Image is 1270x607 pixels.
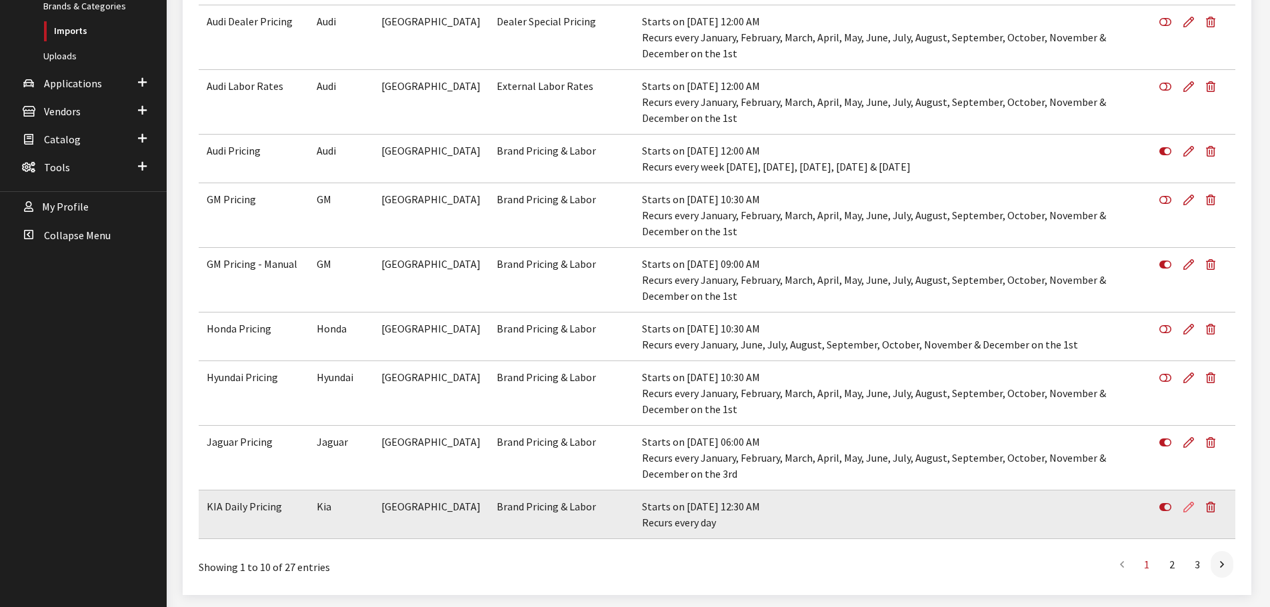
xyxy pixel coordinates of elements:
button: Delete Definition [1200,361,1227,394]
td: Honda [309,312,373,361]
td: Kia [309,490,373,539]
button: Delete Definition [1200,490,1227,524]
button: Delete Definition [1200,183,1227,217]
td: Jaguar Pricing [199,426,309,490]
button: Disable Definition [1159,135,1177,168]
td: Audi Pricing [199,135,309,183]
a: Edit Definition [1177,183,1200,217]
button: Delete Definition [1200,248,1227,281]
td: [GEOGRAPHIC_DATA] [373,312,489,361]
button: Delete Definition [1200,70,1227,103]
a: Edit Definition [1177,135,1200,168]
a: 1 [1135,551,1159,578]
td: Audi [309,5,373,70]
span: Starts on [DATE] 12:00 AM Recurs every week [DATE], [DATE], [DATE], [DATE] & [DATE] [642,144,911,173]
td: Hyundai [309,361,373,426]
span: Starts on [DATE] 06:00 AM Recurs every January, February, March, April, May, June, July, August, ... [642,435,1106,480]
span: Brand Pricing & Labor [497,370,596,384]
a: Edit Definition [1177,361,1200,394]
span: Starts on [DATE] 10:30 AM Recurs every January, June, July, August, September, October, November ... [642,322,1078,351]
a: Edit Definition [1177,490,1200,524]
span: Starts on [DATE] 10:30 AM Recurs every January, February, March, April, May, June, July, August, ... [642,370,1106,416]
td: Audi [309,70,373,135]
span: Vendors [44,105,81,118]
button: Enable Definition [1159,70,1177,103]
button: Delete Definition [1200,5,1227,39]
a: Edit Definition [1177,70,1200,103]
span: Starts on [DATE] 09:00 AM Recurs every January, February, March, April, May, June, July, August, ... [642,257,1106,303]
td: Hyundai Pricing [199,361,309,426]
td: GM [309,248,373,312]
td: [GEOGRAPHIC_DATA] [373,361,489,426]
span: Brand Pricing & Labor [497,500,596,513]
td: [GEOGRAPHIC_DATA] [373,70,489,135]
span: Brand Pricing & Labor [497,193,596,206]
td: GM Pricing [199,183,309,248]
span: External Labor Rates [497,79,593,93]
a: 3 [1185,551,1209,578]
div: Showing 1 to 10 of 27 entries [199,550,621,575]
span: Brand Pricing & Labor [497,257,596,271]
span: Dealer Special Pricing [497,15,596,28]
span: Starts on [DATE] 12:30 AM Recurs every day [642,500,760,529]
td: GM Pricing - Manual [199,248,309,312]
td: Honda Pricing [199,312,309,361]
button: Enable Definition [1159,183,1177,217]
td: Jaguar [309,426,373,490]
span: Collapse Menu [44,229,111,242]
a: Edit Definition [1177,5,1200,39]
td: Audi [309,135,373,183]
td: Audi Labor Rates [199,70,309,135]
button: Enable Definition [1159,5,1177,39]
span: Brand Pricing & Labor [497,144,596,157]
button: Disable Definition [1159,426,1177,459]
button: Disable Definition [1159,248,1177,281]
td: Audi Dealer Pricing [199,5,309,70]
a: Edit Definition [1177,426,1200,459]
button: Delete Definition [1200,135,1227,168]
button: Delete Definition [1200,312,1227,346]
button: Enable Definition [1159,312,1177,346]
a: 2 [1160,551,1184,578]
span: Starts on [DATE] 12:00 AM Recurs every January, February, March, April, May, June, July, August, ... [642,15,1106,60]
a: Edit Definition [1177,312,1200,346]
td: [GEOGRAPHIC_DATA] [373,248,489,312]
span: Applications [44,77,102,90]
td: [GEOGRAPHIC_DATA] [373,490,489,539]
td: [GEOGRAPHIC_DATA] [373,183,489,248]
button: Enable Definition [1159,361,1177,394]
td: [GEOGRAPHIC_DATA] [373,135,489,183]
button: Disable Definition [1159,490,1177,524]
td: GM [309,183,373,248]
button: Delete Definition [1200,426,1227,459]
td: KIA Daily Pricing [199,490,309,539]
span: Catalog [44,133,81,146]
a: Edit Definition [1177,248,1200,281]
span: Tools [44,161,70,174]
td: [GEOGRAPHIC_DATA] [373,5,489,70]
span: Starts on [DATE] 12:00 AM Recurs every January, February, March, April, May, June, July, August, ... [642,79,1106,125]
span: My Profile [42,201,89,214]
td: [GEOGRAPHIC_DATA] [373,426,489,490]
span: Starts on [DATE] 10:30 AM Recurs every January, February, March, April, May, June, July, August, ... [642,193,1106,238]
span: Brand Pricing & Labor [497,322,596,335]
span: Brand Pricing & Labor [497,435,596,448]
